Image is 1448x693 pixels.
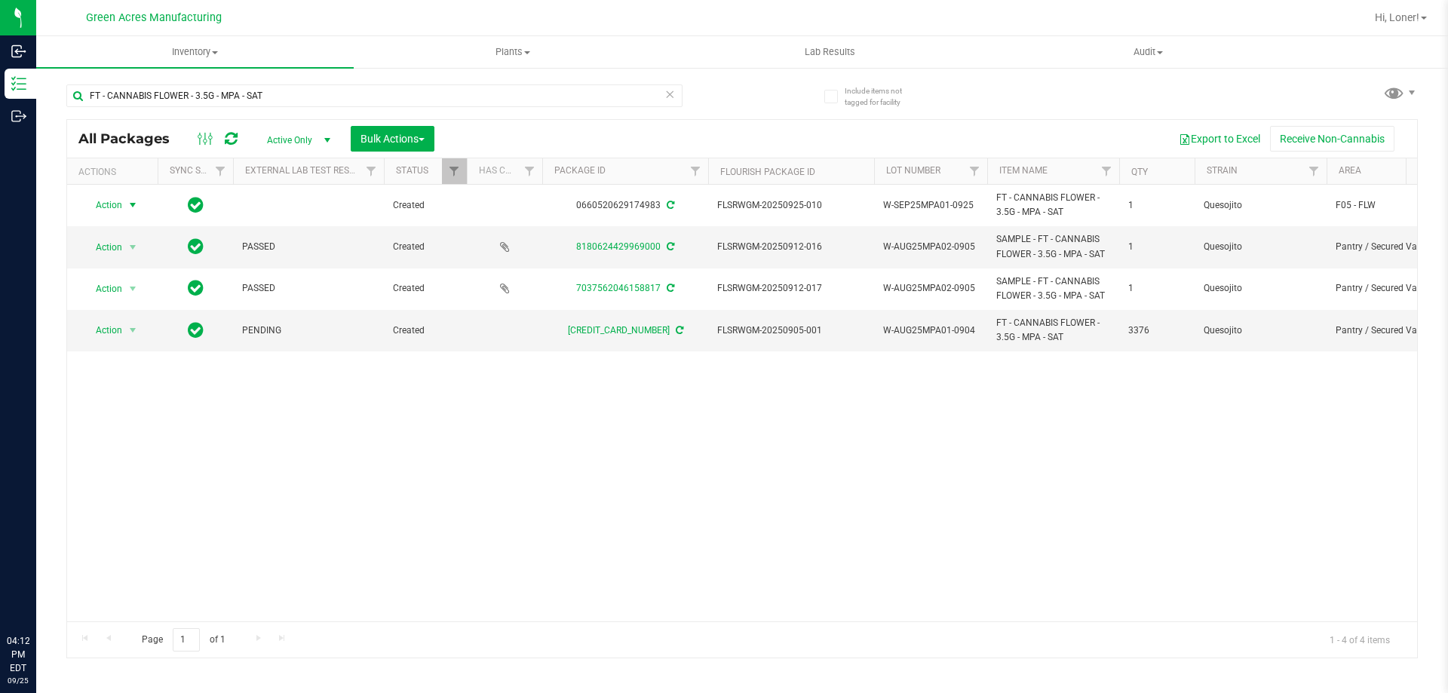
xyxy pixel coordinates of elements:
[124,195,143,216] span: select
[393,324,458,338] span: Created
[124,320,143,341] span: select
[1336,240,1431,254] span: Pantry / Secured Vault
[66,84,683,107] input: Search Package ID, Item Name, SKU, Lot or Part Number...
[671,36,989,68] a: Lab Results
[996,316,1110,345] span: FT - CANNABIS FLOWER - 3.5G - MPA - SAT
[78,130,185,147] span: All Packages
[82,237,123,258] span: Action
[517,158,542,184] a: Filter
[242,240,375,254] span: PASSED
[683,158,708,184] a: Filter
[1336,198,1431,213] span: F05 - FLW
[1204,281,1318,296] span: Quesojito
[1204,324,1318,338] span: Quesojito
[208,158,233,184] a: Filter
[1204,240,1318,254] span: Quesojito
[568,325,670,336] a: [CREDIT_CARD_NUMBER]
[7,634,29,675] p: 04:12 PM EDT
[82,320,123,341] span: Action
[393,281,458,296] span: Created
[11,109,26,124] inline-svg: Outbound
[845,85,920,108] span: Include items not tagged for facility
[1318,628,1402,651] span: 1 - 4 of 4 items
[393,198,458,213] span: Created
[1302,158,1327,184] a: Filter
[396,165,428,176] a: Status
[82,278,123,299] span: Action
[1270,126,1394,152] button: Receive Non-Cannabis
[883,324,978,338] span: W-AUG25MPA01-0904
[188,195,204,216] span: In Sync
[1128,198,1186,213] span: 1
[1128,324,1186,338] span: 3376
[354,45,670,59] span: Plants
[1375,11,1419,23] span: Hi, Loner!
[883,198,978,213] span: W-SEP25MPA01-0925
[129,628,238,652] span: Page of 1
[1131,167,1148,177] a: Qty
[36,45,354,59] span: Inventory
[1094,158,1119,184] a: Filter
[86,11,222,24] span: Green Acres Manufacturing
[170,165,228,176] a: Sync Status
[15,572,60,618] iframe: Resource center
[11,44,26,59] inline-svg: Inbound
[124,278,143,299] span: select
[78,167,152,177] div: Actions
[717,198,865,213] span: FLSRWGM-20250925-010
[359,158,384,184] a: Filter
[996,274,1110,303] span: SAMPLE - FT - CANNABIS FLOWER - 3.5G - MPA - SAT
[1204,198,1318,213] span: Quesojito
[351,126,434,152] button: Bulk Actions
[242,324,375,338] span: PENDING
[1207,165,1238,176] a: Strain
[1339,165,1361,176] a: Area
[442,158,467,184] a: Filter
[999,165,1048,176] a: Item Name
[354,36,671,68] a: Plants
[664,84,675,104] span: Clear
[962,158,987,184] a: Filter
[188,320,204,341] span: In Sync
[1128,240,1186,254] span: 1
[664,283,674,293] span: Sync from Compliance System
[1169,126,1270,152] button: Export to Excel
[242,281,375,296] span: PASSED
[673,325,683,336] span: Sync from Compliance System
[576,283,661,293] a: 7037562046158817
[7,675,29,686] p: 09/25
[717,281,865,296] span: FLSRWGM-20250912-017
[996,191,1110,219] span: FT - CANNABIS FLOWER - 3.5G - MPA - SAT
[717,240,865,254] span: FLSRWGM-20250912-016
[576,241,661,252] a: 8180624429969000
[886,165,940,176] a: Lot Number
[393,240,458,254] span: Created
[664,200,674,210] span: Sync from Compliance System
[188,236,204,257] span: In Sync
[664,241,674,252] span: Sync from Compliance System
[360,133,425,145] span: Bulk Actions
[188,278,204,299] span: In Sync
[82,195,123,216] span: Action
[720,167,815,177] a: Flourish Package ID
[173,628,200,652] input: 1
[989,36,1307,68] a: Audit
[44,570,63,588] iframe: Resource center unread badge
[1336,281,1431,296] span: Pantry / Secured Vault
[990,45,1306,59] span: Audit
[245,165,364,176] a: External Lab Test Result
[1336,324,1431,338] span: Pantry / Secured Vault
[996,232,1110,261] span: SAMPLE - FT - CANNABIS FLOWER - 3.5G - MPA - SAT
[124,237,143,258] span: select
[1128,281,1186,296] span: 1
[11,76,26,91] inline-svg: Inventory
[540,198,710,213] div: 0660520629174983
[554,165,606,176] a: Package ID
[883,240,978,254] span: W-AUG25MPA02-0905
[36,36,354,68] a: Inventory
[784,45,876,59] span: Lab Results
[467,158,542,185] th: Has COA
[717,324,865,338] span: FLSRWGM-20250905-001
[883,281,978,296] span: W-AUG25MPA02-0905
